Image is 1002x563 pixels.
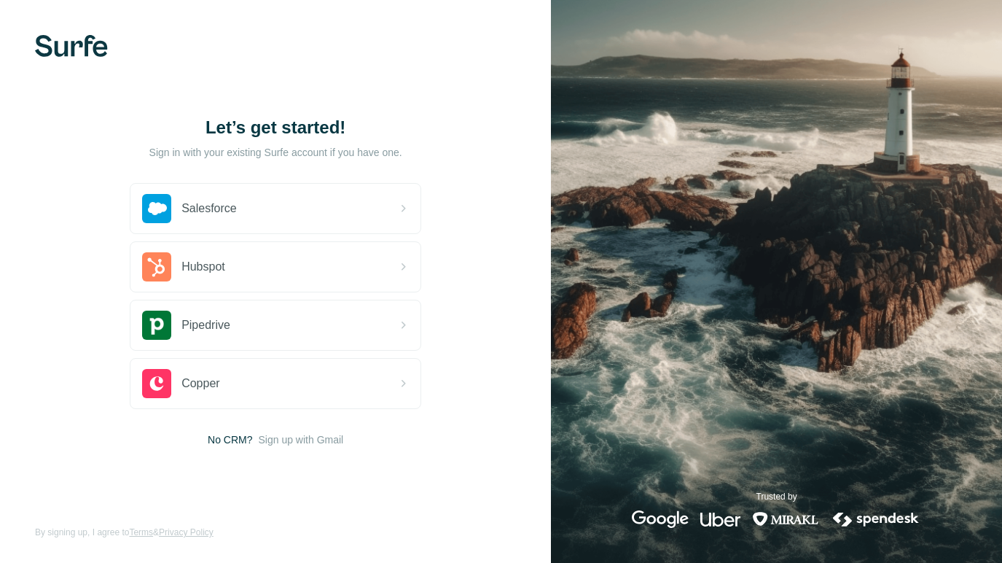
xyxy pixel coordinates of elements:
[632,510,689,528] img: google's logo
[142,252,171,281] img: hubspot's logo
[700,510,740,528] img: uber's logo
[129,527,153,537] a: Terms
[259,432,344,447] button: Sign up with Gmail
[142,194,171,223] img: salesforce's logo
[181,200,237,217] span: Salesforce
[35,35,108,57] img: Surfe's logo
[35,526,214,539] span: By signing up, I agree to &
[149,145,402,160] p: Sign in with your existing Surfe account if you have one.
[130,116,421,139] h1: Let’s get started!
[142,311,171,340] img: pipedrive's logo
[208,432,252,447] span: No CRM?
[181,317,230,334] span: Pipedrive
[181,375,219,392] span: Copper
[756,490,797,503] p: Trusted by
[831,510,921,528] img: spendesk's logo
[159,527,214,537] a: Privacy Policy
[752,510,819,528] img: mirakl's logo
[142,369,171,398] img: copper's logo
[181,258,225,276] span: Hubspot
